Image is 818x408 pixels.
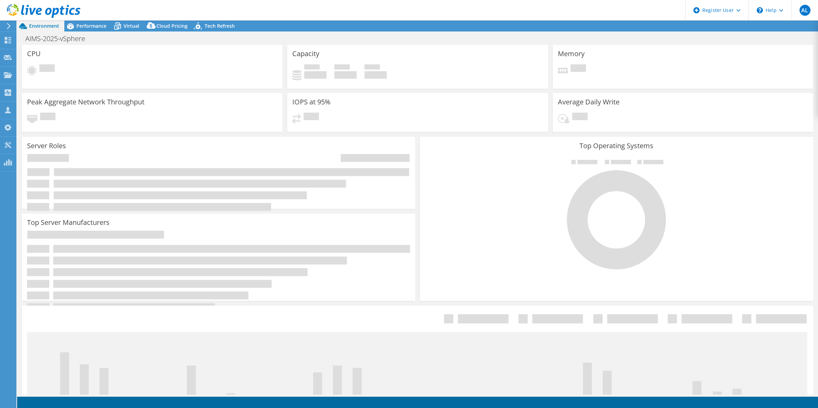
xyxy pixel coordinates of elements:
h3: Memory [558,50,585,58]
span: Cloud Pricing [156,23,188,29]
span: Pending [39,64,55,74]
h3: Capacity [292,50,319,58]
h4: 0 GiB [334,71,357,79]
span: Pending [304,113,319,122]
h3: CPU [27,50,41,58]
span: Environment [29,23,59,29]
span: Free [334,64,350,71]
h3: Server Roles [27,142,66,150]
span: Virtual [124,23,139,29]
span: Tech Refresh [205,23,235,29]
h3: Peak Aggregate Network Throughput [27,98,144,106]
h1: AIMS-2025-vSphere [22,35,96,42]
span: Pending [571,64,586,74]
span: Pending [572,113,588,122]
span: Used [304,64,320,71]
span: Pending [40,113,55,122]
h3: Average Daily Write [558,98,619,106]
h3: Top Server Manufacturers [27,219,110,226]
h3: IOPS at 95% [292,98,331,106]
h4: 0 GiB [365,71,387,79]
span: Performance [76,23,106,29]
span: Total [365,64,380,71]
h4: 0 GiB [304,71,327,79]
h3: Top Operating Systems [425,142,808,150]
svg: \n [757,7,763,13]
span: AL [800,5,810,16]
